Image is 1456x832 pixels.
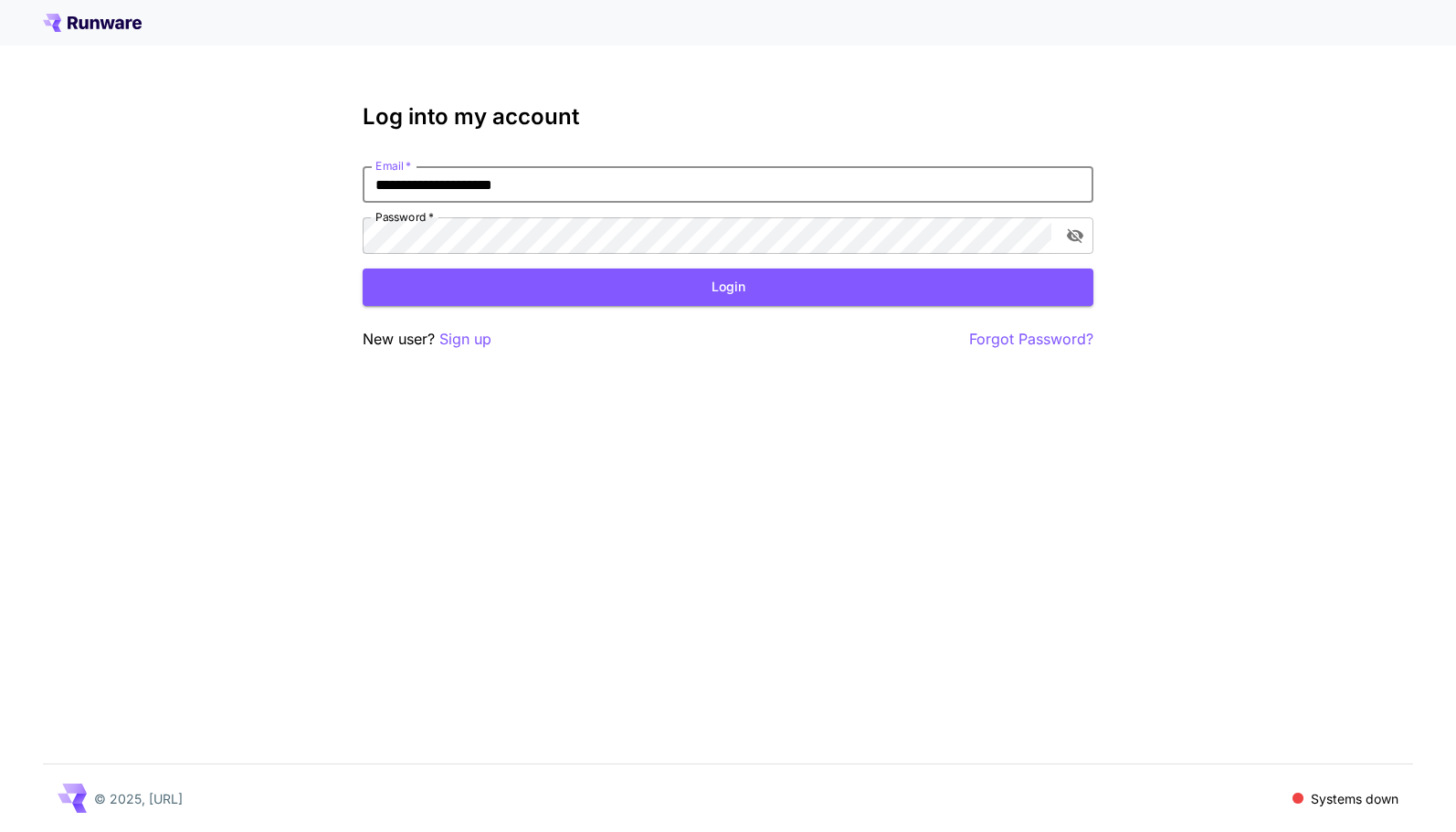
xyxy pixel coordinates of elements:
label: Password [375,209,434,225]
label: Email [375,158,411,174]
button: toggle password visibility [1059,219,1092,252]
h3: Log into my account [363,104,1093,130]
button: Sign up [439,328,491,351]
button: Login [363,269,1093,306]
p: New user? [363,328,491,351]
p: © 2025, [URL] [94,789,183,808]
p: Systems down [1311,789,1398,808]
button: Forgot Password? [969,328,1093,351]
